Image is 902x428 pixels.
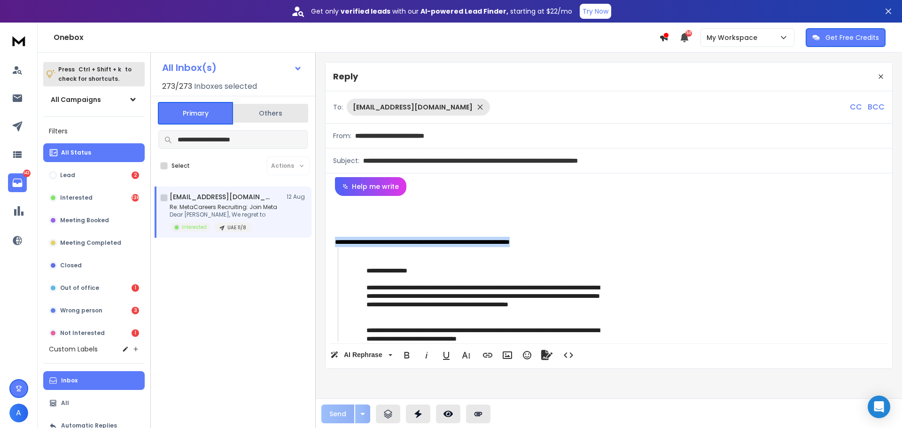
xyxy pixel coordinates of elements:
[132,307,139,314] div: 3
[162,81,192,92] span: 273 / 273
[49,344,98,354] h3: Custom Labels
[43,143,145,162] button: All Status
[398,346,416,365] button: Bold (Ctrl+B)
[60,329,105,337] p: Not Interested
[132,194,139,202] div: 136
[560,346,577,365] button: Code View
[685,30,692,37] span: 50
[162,63,217,72] h1: All Inbox(s)
[61,377,78,384] p: Inbox
[132,284,139,292] div: 1
[580,4,611,19] button: Try Now
[583,7,608,16] p: Try Now
[333,102,343,112] p: To:
[43,166,145,185] button: Lead2
[61,149,91,156] p: All Status
[233,103,308,124] button: Others
[479,346,497,365] button: Insert Link (Ctrl+K)
[43,233,145,252] button: Meeting Completed
[60,217,109,224] p: Meeting Booked
[43,256,145,275] button: Closed
[868,101,885,113] p: BCC
[457,346,475,365] button: More Text
[158,102,233,125] button: Primary
[170,211,277,218] p: Dear [PERSON_NAME], We regret to
[418,346,435,365] button: Italic (Ctrl+I)
[9,32,28,49] img: logo
[43,279,145,297] button: Out of office1
[9,404,28,422] button: A
[43,394,145,412] button: All
[420,7,508,16] strong: AI-powered Lead Finder,
[61,399,69,407] p: All
[498,346,516,365] button: Insert Image (Ctrl+P)
[132,329,139,337] div: 1
[328,346,394,365] button: AI Rephrase
[132,171,139,179] div: 2
[60,284,99,292] p: Out of office
[341,7,390,16] strong: verified leads
[60,171,75,179] p: Lead
[77,64,123,75] span: Ctrl + Shift + k
[170,203,277,211] p: Re: MetaCareers Recruiting: Join Meta
[43,211,145,230] button: Meeting Booked
[43,371,145,390] button: Inbox
[170,192,273,202] h1: [EMAIL_ADDRESS][DOMAIN_NAME]
[54,32,659,43] h1: Onebox
[342,351,384,359] span: AI Rephrase
[51,95,101,104] h1: All Campaigns
[43,188,145,207] button: Interested136
[43,125,145,138] h3: Filters
[23,170,31,177] p: 143
[58,65,132,84] p: Press to check for shortcuts.
[333,131,351,140] p: From:
[335,177,406,196] button: Help me write
[43,90,145,109] button: All Campaigns
[707,33,761,42] p: My Workspace
[353,102,473,112] p: [EMAIL_ADDRESS][DOMAIN_NAME]
[806,28,886,47] button: Get Free Credits
[437,346,455,365] button: Underline (Ctrl+U)
[43,301,145,320] button: Wrong person3
[155,58,310,77] button: All Inbox(s)
[43,324,145,342] button: Not Interested1
[333,70,358,83] p: Reply
[194,81,257,92] h3: Inboxes selected
[60,194,93,202] p: Interested
[825,33,879,42] p: Get Free Credits
[60,307,102,314] p: Wrong person
[868,396,890,418] div: Open Intercom Messenger
[850,101,862,113] p: CC
[333,156,359,165] p: Subject:
[518,346,536,365] button: Emoticons
[60,239,121,247] p: Meeting Completed
[227,224,246,231] p: UAE 11/8
[171,162,190,170] label: Select
[182,224,207,231] p: Interested
[311,7,572,16] p: Get only with our starting at $22/mo
[538,346,556,365] button: Signature
[60,262,82,269] p: Closed
[8,173,27,192] a: 143
[287,193,308,201] p: 12 Aug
